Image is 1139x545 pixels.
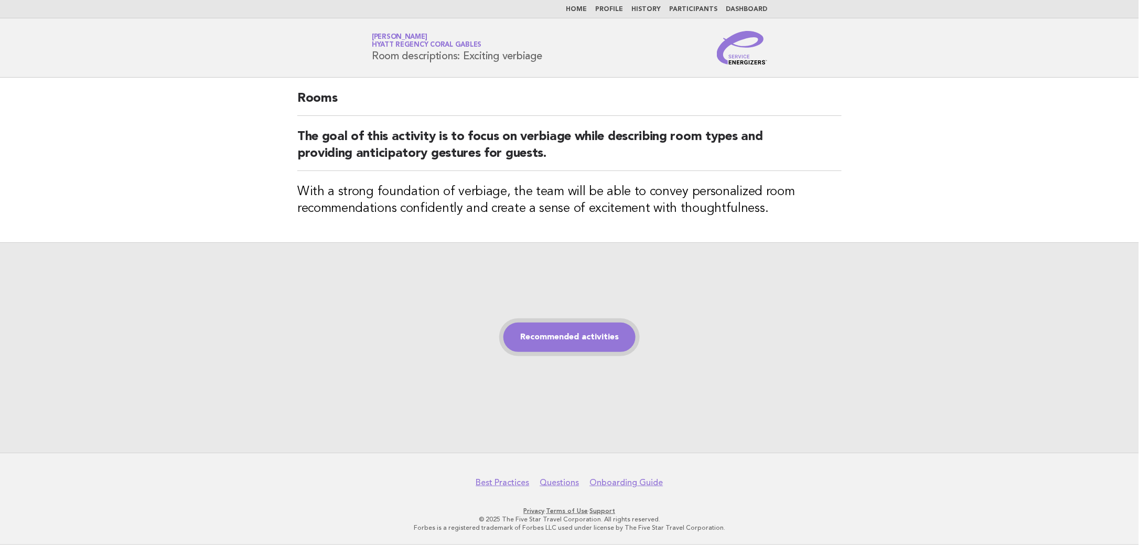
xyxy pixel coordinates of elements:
a: [PERSON_NAME]Hyatt Regency Coral Gables [372,34,482,48]
a: History [631,6,661,13]
a: Terms of Use [546,507,588,515]
p: © 2025 The Five Star Travel Corporation. All rights reserved. [249,515,890,523]
a: Participants [669,6,717,13]
p: Forbes is a registered trademark of Forbes LLC used under license by The Five Star Travel Corpora... [249,523,890,532]
span: Hyatt Regency Coral Gables [372,42,482,49]
a: Recommended activities [503,323,636,352]
p: · · [249,507,890,515]
a: Onboarding Guide [590,477,663,488]
h2: The goal of this activity is to focus on verbiage while describing room types and providing antic... [297,129,842,171]
h1: Room descriptions: Exciting verbiage [372,34,542,61]
a: Questions [540,477,579,488]
a: Support [590,507,616,515]
a: Dashboard [726,6,767,13]
a: Home [566,6,587,13]
h2: Rooms [297,90,842,116]
a: Privacy [524,507,545,515]
h3: With a strong foundation of verbiage, the team will be able to convey personalized room recommend... [297,184,842,217]
a: Best Practices [476,477,530,488]
a: Profile [595,6,623,13]
img: Service Energizers [717,31,767,65]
